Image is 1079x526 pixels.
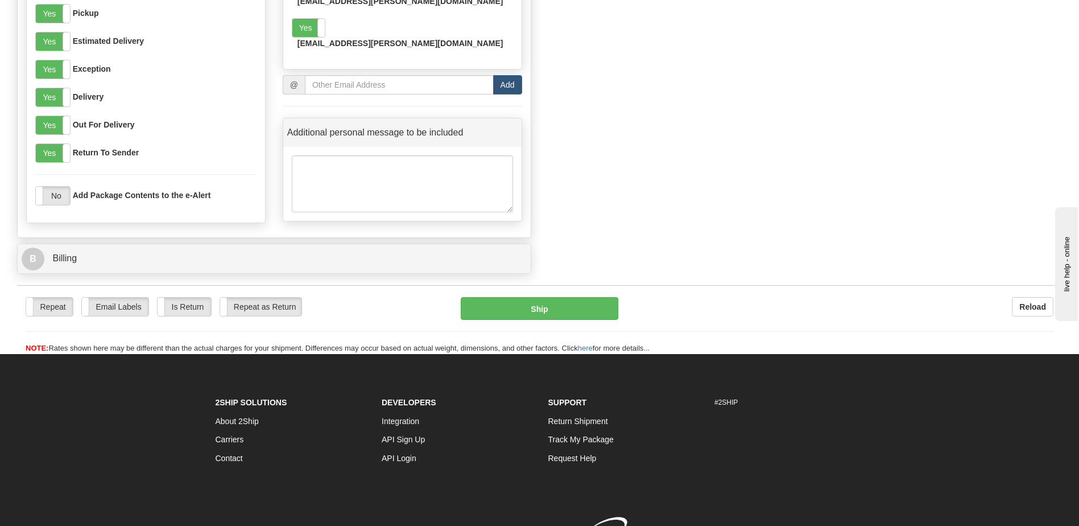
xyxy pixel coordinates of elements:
label: [EMAIL_ADDRESS][PERSON_NAME][DOMAIN_NAME] [297,38,503,49]
a: Contact [216,454,243,463]
div: live help - online [9,10,105,18]
strong: 2Ship Solutions [216,398,287,407]
label: Yes [36,116,70,134]
a: B Billing [22,247,527,270]
label: Add Package Contents to the e-Alert [73,190,211,201]
label: Return To Sender [73,147,139,158]
a: Track My Package [548,435,614,444]
label: Yes [36,5,70,23]
a: About 2Ship [216,417,259,426]
label: Email Labels [82,298,148,316]
label: Out For Delivery [73,119,135,130]
button: Ship [461,297,618,320]
a: Integration [382,417,419,426]
label: Yes [36,32,70,51]
label: Exception [73,63,111,75]
strong: Developers [382,398,436,407]
a: Return Shipment [548,417,608,426]
span: NOTE: [26,344,48,352]
label: Pickup [73,7,99,19]
span: Billing [52,253,77,263]
span: B [22,248,44,270]
label: Is Return [158,298,211,316]
a: API Sign Up [382,435,425,444]
span: @ [283,75,305,94]
label: Yes [292,19,325,37]
a: Request Help [548,454,597,463]
b: Reload [1019,302,1046,311]
div: Rates shown here may be different than the actual charges for your shipment. Differences may occu... [17,343,1062,354]
input: Other Email Address [305,75,494,94]
label: Yes [36,60,70,79]
h6: #2SHIP [714,399,864,406]
a: Additional personal message to be included [287,121,518,144]
strong: Support [548,398,587,407]
label: No [36,187,70,205]
button: Add [493,75,522,94]
label: Repeat [26,298,73,316]
label: Estimated Delivery [73,35,144,47]
label: Yes [36,144,70,162]
a: Carriers [216,435,244,444]
a: API Login [382,454,416,463]
label: Repeat as Return [220,298,301,316]
button: Reload [1012,297,1053,317]
label: Delivery [73,91,104,102]
a: here [578,344,593,352]
label: Yes [36,88,70,106]
iframe: chat widget [1053,205,1078,321]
